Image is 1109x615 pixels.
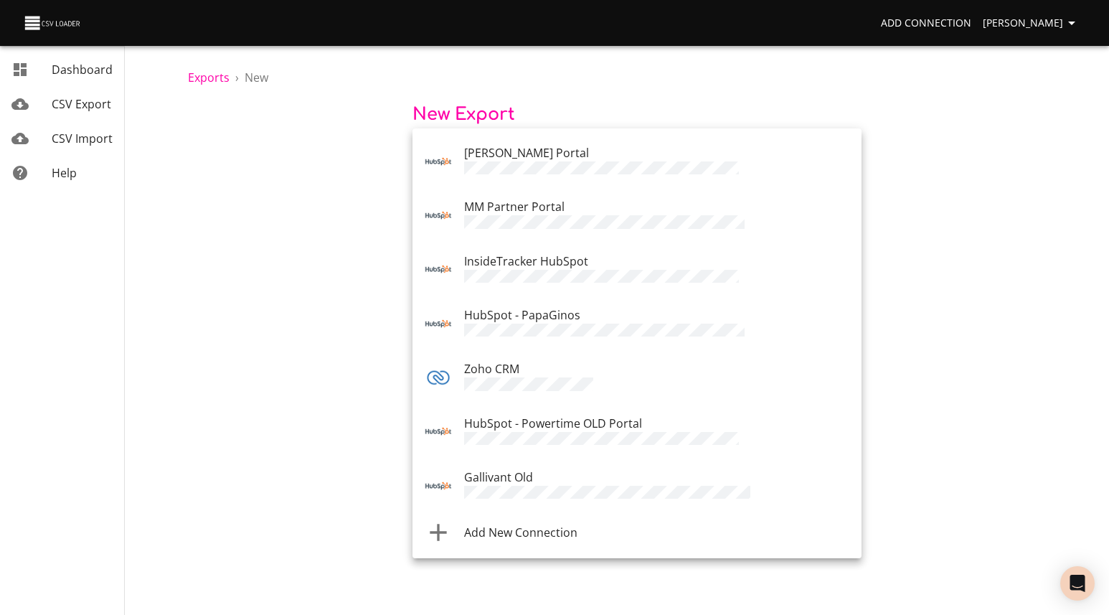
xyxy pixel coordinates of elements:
span: Add New Connection [464,525,577,540]
img: HubSpot [424,471,453,500]
img: HubSpot [424,201,453,230]
img: HubSpot [424,309,453,338]
span: Zoho CRM [464,361,519,377]
span: HubSpot - Powertime OLD Portal [464,416,642,431]
span: MM Partner Portal [464,199,565,215]
div: Tool [424,201,453,230]
span: HubSpot - PapaGinos [464,307,580,323]
img: HubSpot [424,417,453,446]
img: HubSpot [424,147,453,176]
div: Tool [424,363,453,392]
div: Open Intercom Messenger [1060,566,1095,601]
div: Tool [424,471,453,500]
div: Tool [424,417,453,446]
span: [PERSON_NAME] Portal [464,145,589,161]
div: Tool [424,255,453,283]
div: Tool [424,309,453,338]
img: Zoho CRM [424,363,453,392]
span: Gallivant Old [464,469,533,485]
div: Tool [424,147,453,176]
img: HubSpot [424,255,453,283]
span: InsideTracker HubSpot [464,253,588,269]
